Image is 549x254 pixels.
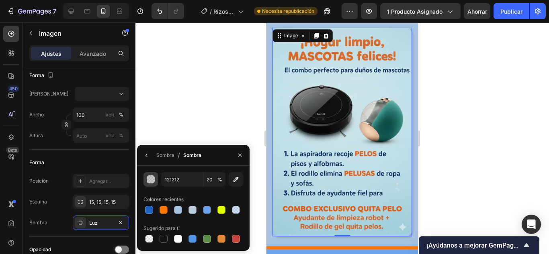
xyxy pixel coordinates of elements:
[143,225,180,231] font: Sugerido para ti
[102,112,118,118] font: píxeles
[467,8,487,15] font: Ahorrar
[156,152,174,159] div: Sombra
[102,132,118,138] font: píxeles
[39,29,61,37] font: Imagen
[29,112,44,118] font: Ancho
[29,246,51,252] font: Opacidad
[73,128,129,143] input: píxeles%
[213,8,234,23] font: Rizos Pro
[105,110,115,120] button: %
[427,240,531,250] button: Mostrar encuesta - ¡Ayúdanos a mejorar GemPages!
[262,8,314,14] font: Necesita republicación
[116,131,126,140] button: píxeles
[105,131,115,140] button: %
[119,112,123,118] font: %
[29,159,44,165] font: Forma
[116,110,126,120] button: píxeles
[39,28,107,38] p: Imagen
[266,22,418,254] iframe: Área de diseño
[29,91,68,97] font: [PERSON_NAME]
[80,50,106,57] font: Avanzado
[500,8,522,15] font: Publicar
[156,152,174,158] font: Sombra
[29,132,43,138] font: Altura
[210,8,212,15] font: /
[73,108,129,122] input: píxeles%
[41,50,61,57] font: Ajustes
[8,147,17,153] font: Beta
[9,86,18,91] font: 450
[89,220,98,226] font: Luz
[380,3,461,19] button: 1 producto asignado
[29,178,49,184] font: Posición
[178,151,180,159] font: /
[183,152,201,158] font: Sombra
[494,3,529,19] button: Publicar
[217,177,222,183] font: %
[29,199,47,205] font: Esquina
[387,8,442,15] font: 1 producto asignado
[29,219,47,226] font: Sombra
[143,196,184,202] font: Colores recientes
[29,72,44,78] font: Forma
[161,172,203,187] input: Por ejemplo: FFFFFF
[89,178,111,184] font: Agregar...
[152,3,184,19] div: Deshacer/Rehacer
[427,242,522,249] font: ¡Ayúdanos a mejorar GemPages!
[3,3,60,19] button: 7
[119,132,123,138] font: %
[53,7,56,15] font: 7
[522,215,541,234] div: Abrir Intercom Messenger
[464,3,490,19] button: Ahorrar
[89,199,116,205] font: 15, 15, 15, 15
